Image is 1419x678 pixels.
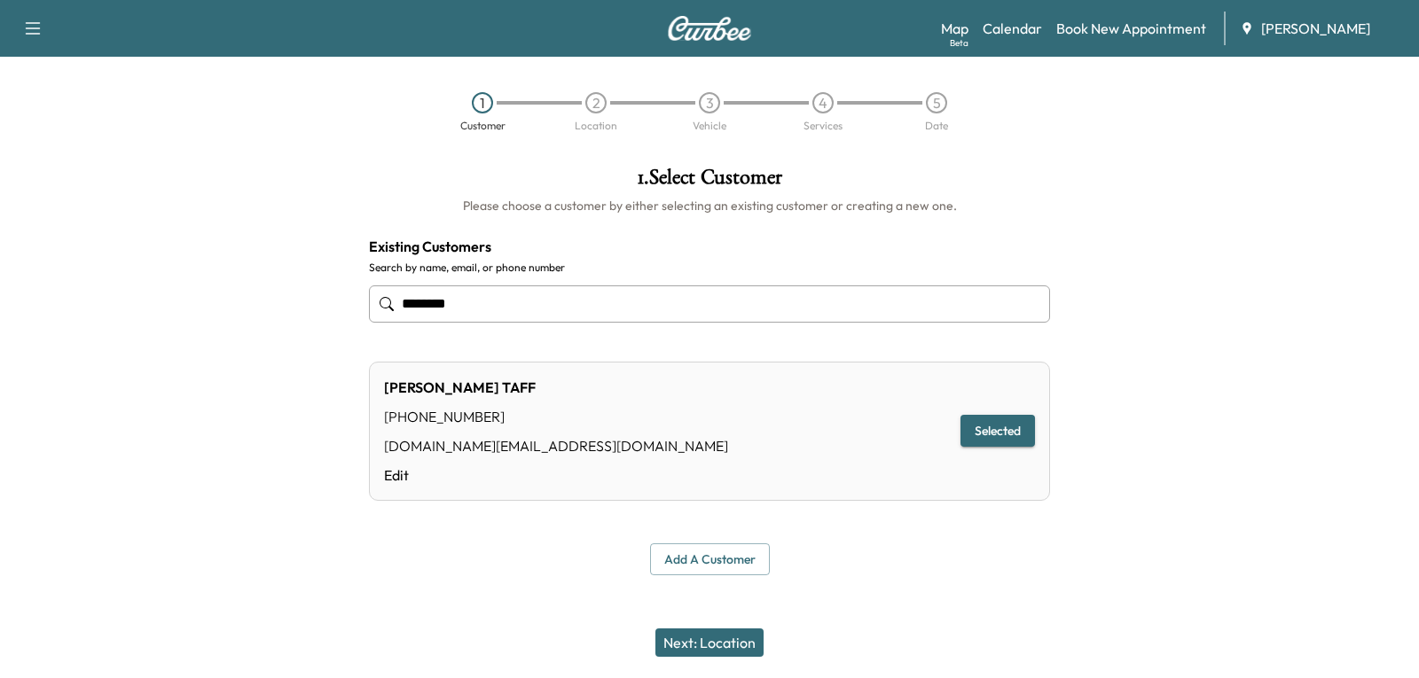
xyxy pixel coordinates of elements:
[369,261,1050,275] label: Search by name, email, or phone number
[941,18,968,39] a: MapBeta
[369,167,1050,197] h1: 1 . Select Customer
[384,464,728,486] a: Edit
[472,92,493,113] div: 1
[650,543,770,576] button: Add a customer
[384,377,728,398] div: [PERSON_NAME] TAFF
[812,92,834,113] div: 4
[369,236,1050,257] h4: Existing Customers
[926,92,947,113] div: 5
[983,18,1042,39] a: Calendar
[384,406,728,427] div: [PHONE_NUMBER]
[960,415,1035,448] button: Selected
[950,36,968,50] div: Beta
[925,121,948,131] div: Date
[655,628,764,657] button: Next: Location
[1056,18,1206,39] a: Book New Appointment
[667,16,752,41] img: Curbee Logo
[1261,18,1370,39] span: [PERSON_NAME]
[384,435,728,456] div: [DOMAIN_NAME][EMAIL_ADDRESS][DOMAIN_NAME]
[460,121,506,131] div: Customer
[369,197,1050,214] h6: Please choose a customer by either selecting an existing customer or creating a new one.
[585,92,607,113] div: 2
[804,121,843,131] div: Services
[575,121,617,131] div: Location
[699,92,720,113] div: 3
[693,121,726,131] div: Vehicle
